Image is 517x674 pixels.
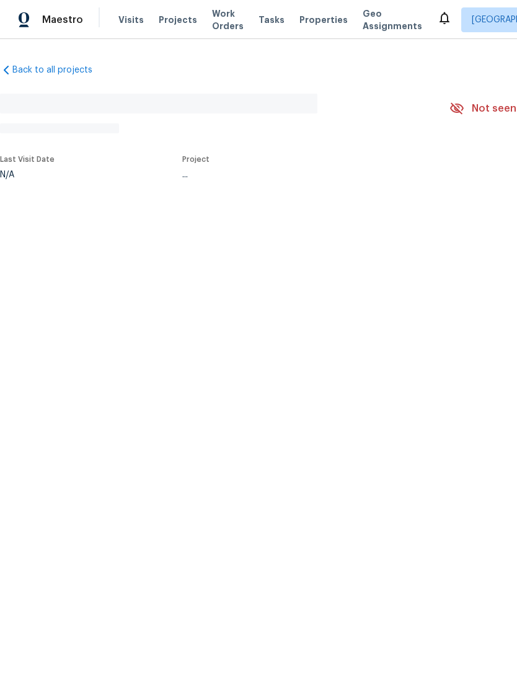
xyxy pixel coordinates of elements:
[299,14,348,26] span: Properties
[182,171,420,179] div: ...
[159,14,197,26] span: Projects
[258,16,285,24] span: Tasks
[363,7,422,32] span: Geo Assignments
[182,156,210,163] span: Project
[118,14,144,26] span: Visits
[212,7,244,32] span: Work Orders
[42,14,83,26] span: Maestro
